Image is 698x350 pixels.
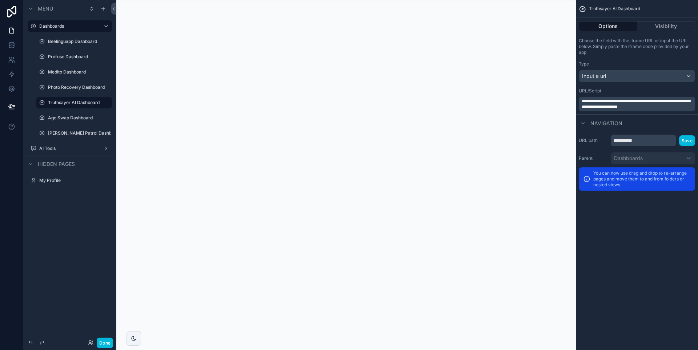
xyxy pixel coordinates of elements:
label: Type [579,61,589,67]
span: Truthsayer AI Dashboard [589,6,640,12]
label: URL/Script [579,88,601,94]
label: [PERSON_NAME] Patrol Dashboard [48,130,111,136]
label: Profuse Dashboard [48,54,108,60]
label: Photo Recovery Dashboard [48,84,108,90]
label: My Profile [39,178,108,183]
label: Medito Dashboard [48,69,108,75]
label: Parent [579,155,608,161]
span: Input a url [582,72,606,80]
span: Hidden pages [38,160,75,168]
button: Options [579,21,637,31]
span: Dashboards [614,155,643,162]
div: scrollable content [579,97,695,111]
button: Visibility [637,21,695,31]
p: Choose the field with the iframe URL or input the URL below. Simply paste the iframe code provide... [579,38,695,55]
span: Navigation [590,120,622,127]
label: Beelinguapp Dashboard [48,39,108,44]
label: Age Swap Dashboard [48,115,108,121]
label: Truthsayer AI Dashboard [48,100,108,106]
button: Input a url [579,70,695,82]
span: Menu [38,5,53,12]
label: AI Tools [39,146,97,151]
button: Save [679,135,695,146]
label: URL path [579,138,608,143]
label: Dashboards [39,23,97,29]
p: You can now use drag and drop to re-arrange pages and move them to and from folders or nested views [593,170,691,188]
button: Dashboards [611,152,695,164]
button: Done [97,338,113,348]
